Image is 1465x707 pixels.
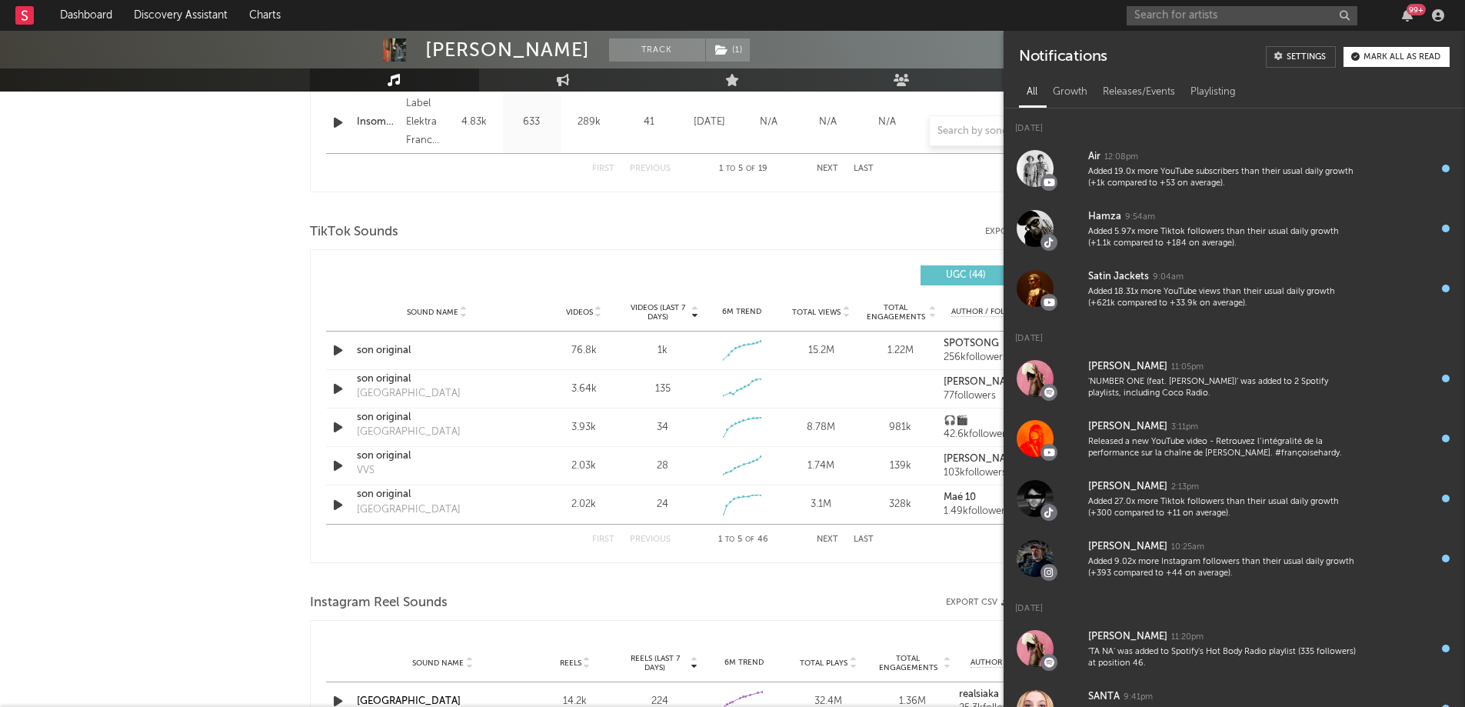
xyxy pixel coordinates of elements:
[1004,108,1465,138] div: [DATE]
[921,265,1024,285] button: UGC(44)
[1088,556,1359,580] div: Added 9.02x more Instagram followers than their usual daily growth (+393 compared to +44 on avera...
[1125,212,1155,223] div: 9:54am
[1095,79,1183,105] div: Releases/Events
[406,95,441,150] div: Label Elektra France, © 2023 Warner Music France
[745,536,754,543] span: of
[1019,79,1045,105] div: All
[746,165,755,172] span: of
[792,308,841,317] span: Total Views
[1004,138,1465,198] a: Air12:08pmAdded 19.0x more YouTube subscribers than their usual daily growth (+1k compared to +53...
[854,165,874,173] button: Last
[357,410,518,425] a: son original
[1004,619,1465,679] a: [PERSON_NAME]11:20pm'TA NA' was added to Spotify's Hot Body Radio playlist (335 followers) at pos...
[1088,286,1359,310] div: Added 18.31x more YouTube views than their usual daily growth (+621k compared to +33.9k on average).
[944,415,968,425] strong: 🎧🎬
[1153,272,1184,283] div: 9:04am
[944,468,1050,479] div: 103k followers
[627,303,689,322] span: Videos (last 7 days)
[1004,469,1465,529] a: [PERSON_NAME]2:13pmAdded 27.0x more Tiktok followers than their usual daily growth (+300 compared...
[951,307,1034,317] span: Author / Followers
[706,306,777,318] div: 6M Trend
[1171,482,1199,493] div: 2:13pm
[609,38,705,62] button: Track
[1171,542,1204,553] div: 10:25am
[621,654,689,672] span: Reels (last 7 days)
[944,454,1060,464] strong: [PERSON_NAME] punchs
[944,454,1050,465] a: [PERSON_NAME] punchs
[1045,79,1095,105] div: Growth
[1004,529,1465,589] a: [PERSON_NAME]10:25amAdded 9.02x more Instagram followers than their usual daily growth (+393 comp...
[630,165,671,173] button: Previous
[944,352,1050,363] div: 256k followers
[357,487,518,502] a: son original
[1088,268,1149,286] div: Satin Jackets
[985,227,1049,236] button: Export CSV
[944,377,1023,387] strong: [PERSON_NAME]
[864,343,936,359] div: 1.22M
[1004,258,1465,318] a: Satin Jackets9:04amAdded 18.31x more YouTube views than their usual daily growth (+621k compared ...
[310,594,448,612] span: Instagram Reel Sounds
[1088,226,1359,250] div: Added 5.97x more Tiktok followers than their usual daily growth (+1.1k compared to +184 on average).
[658,343,668,359] div: 1k
[1088,148,1100,166] div: Air
[1088,538,1167,556] div: [PERSON_NAME]
[548,459,620,474] div: 2.03k
[655,382,671,397] div: 135
[785,459,857,474] div: 1.74M
[706,657,783,669] div: 6M Trend
[785,497,857,512] div: 3.1M
[425,38,590,62] div: [PERSON_NAME]
[944,506,1050,517] div: 1.49k followers
[1183,79,1244,105] div: Playlisting
[971,658,1054,668] span: Author / Followers
[706,38,750,62] button: (1)
[560,659,581,668] span: Reels
[930,125,1092,138] input: Search by song name or URL
[657,420,668,435] div: 34
[1088,628,1167,646] div: [PERSON_NAME]
[357,463,375,479] div: VVS
[944,338,999,348] strong: SPOTSONG
[1343,47,1450,67] button: Mark all as read
[548,420,620,435] div: 3.93k
[931,271,1001,280] span: UGC ( 44 )
[1004,318,1465,348] div: [DATE]
[944,429,1050,440] div: 42.6k followers
[864,303,927,322] span: Total Engagements
[1266,46,1336,68] a: Settings
[1088,436,1359,460] div: Released a new YouTube video - Retrouvez l’intégralité de la performance sur la chaîne de [PERSON...
[854,535,874,544] button: Last
[357,343,518,359] div: son original
[592,535,614,544] button: First
[1088,496,1359,520] div: Added 27.0x more Tiktok followers than their usual daily growth (+300 compared to +11 on average).
[1104,152,1138,163] div: 12:08pm
[1088,376,1359,400] div: 'NUMBER ONE (feat. [PERSON_NAME])' was added to 2 Spotify playlists, including Coco Radio.
[657,497,668,512] div: 24
[1127,6,1357,25] input: Search for artists
[944,492,976,502] strong: Maé 10
[1088,418,1167,436] div: [PERSON_NAME]
[959,689,1074,700] a: realsiaka
[1004,198,1465,258] a: Hamza9:54amAdded 5.97x more Tiktok followers than their usual daily growth (+1.1k compared to +18...
[1088,478,1167,496] div: [PERSON_NAME]
[785,343,857,359] div: 15.2M
[701,160,786,178] div: 1 5 19
[357,425,461,440] div: [GEOGRAPHIC_DATA]
[1171,632,1204,643] div: 11:20pm
[548,343,620,359] div: 76.8k
[1171,362,1204,373] div: 11:05pm
[959,689,999,699] strong: realsiaka
[785,420,857,435] div: 8.78M
[944,415,1050,426] a: 🎧🎬
[864,459,936,474] div: 139k
[944,391,1050,402] div: 77 followers
[726,165,735,172] span: to
[701,531,786,549] div: 1 5 46
[817,165,838,173] button: Next
[1004,409,1465,469] a: [PERSON_NAME]3:11pmReleased a new YouTube video - Retrouvez l’intégralité de la performance sur l...
[946,598,1010,607] button: Export CSV
[310,223,398,242] span: TikTok Sounds
[944,377,1050,388] a: [PERSON_NAME]
[1004,348,1465,409] a: [PERSON_NAME]11:05pm'NUMBER ONE (feat. [PERSON_NAME])' was added to 2 Spotify playlists, includin...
